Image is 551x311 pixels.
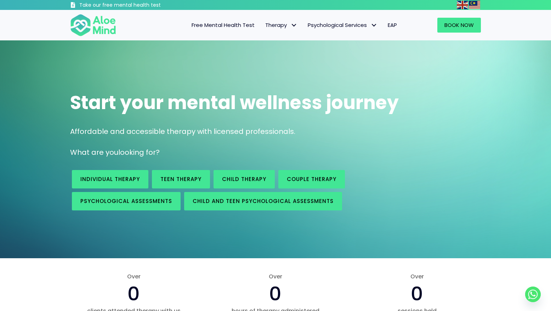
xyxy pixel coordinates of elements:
[79,2,199,9] h3: Take our free mental health test
[127,280,140,307] span: 0
[70,13,116,37] img: Aloe mind Logo
[437,18,481,33] a: Book Now
[469,1,481,9] a: Malay
[302,18,382,33] a: Psychological ServicesPsychological Services: submenu
[70,126,481,137] p: Affordable and accessible therapy with licensed professionals.
[125,18,402,33] nav: Menu
[186,18,260,33] a: Free Mental Health Test
[152,170,210,188] a: Teen Therapy
[444,21,474,29] span: Book Now
[160,175,201,183] span: Teen Therapy
[411,280,423,307] span: 0
[388,21,397,29] span: EAP
[80,197,172,205] span: Psychological assessments
[382,18,402,33] a: EAP
[289,20,299,30] span: Therapy: submenu
[118,147,160,157] span: looking for?
[80,175,140,183] span: Individual therapy
[70,90,399,115] span: Start your mental wellness journey
[193,197,334,205] span: Child and Teen Psychological assessments
[287,175,336,183] span: Couple therapy
[222,175,266,183] span: Child Therapy
[260,18,302,33] a: TherapyTherapy: submenu
[457,1,468,9] img: en
[184,192,342,210] a: Child and Teen Psychological assessments
[214,170,275,188] a: Child Therapy
[70,272,198,281] span: Over
[192,21,255,29] span: Free Mental Health Test
[525,287,541,302] a: Whatsapp
[212,272,339,281] span: Over
[70,2,199,10] a: Take our free mental health test
[369,20,379,30] span: Psychological Services: submenu
[308,21,377,29] span: Psychological Services
[72,192,181,210] a: Psychological assessments
[72,170,148,188] a: Individual therapy
[278,170,345,188] a: Couple therapy
[265,21,297,29] span: Therapy
[70,147,118,157] span: What are you
[469,1,480,9] img: ms
[457,1,469,9] a: English
[269,280,282,307] span: 0
[353,272,481,281] span: Over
